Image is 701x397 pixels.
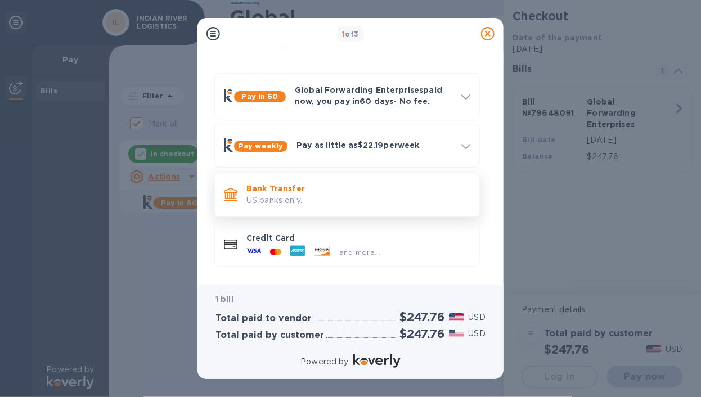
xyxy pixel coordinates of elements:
span: and more... [339,248,380,256]
p: USD [469,312,486,323]
p: US banks only. [246,195,470,206]
h3: Total paid to vendor [215,313,312,324]
img: USD [449,330,464,337]
b: Pay weekly [239,142,283,150]
b: of 3 [342,30,359,38]
p: Powered by [300,356,348,368]
p: Global Forwarding Enterprises paid now, you pay in 60 days - No fee. [295,84,452,107]
p: Credit Card [246,232,470,243]
h2: $247.76 [399,310,444,324]
h1: Payment Methods [212,27,482,51]
p: Bank Transfer [246,183,470,194]
h3: Total paid by customer [215,330,324,341]
img: Logo [353,354,401,368]
img: USD [449,313,464,321]
span: 1 [342,30,345,38]
b: 1 bill [215,295,233,304]
p: Pay as little as $22.19 per week [296,139,452,151]
b: Pay in 60 [241,92,278,101]
p: USD [469,328,486,340]
h2: $247.76 [399,327,444,341]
